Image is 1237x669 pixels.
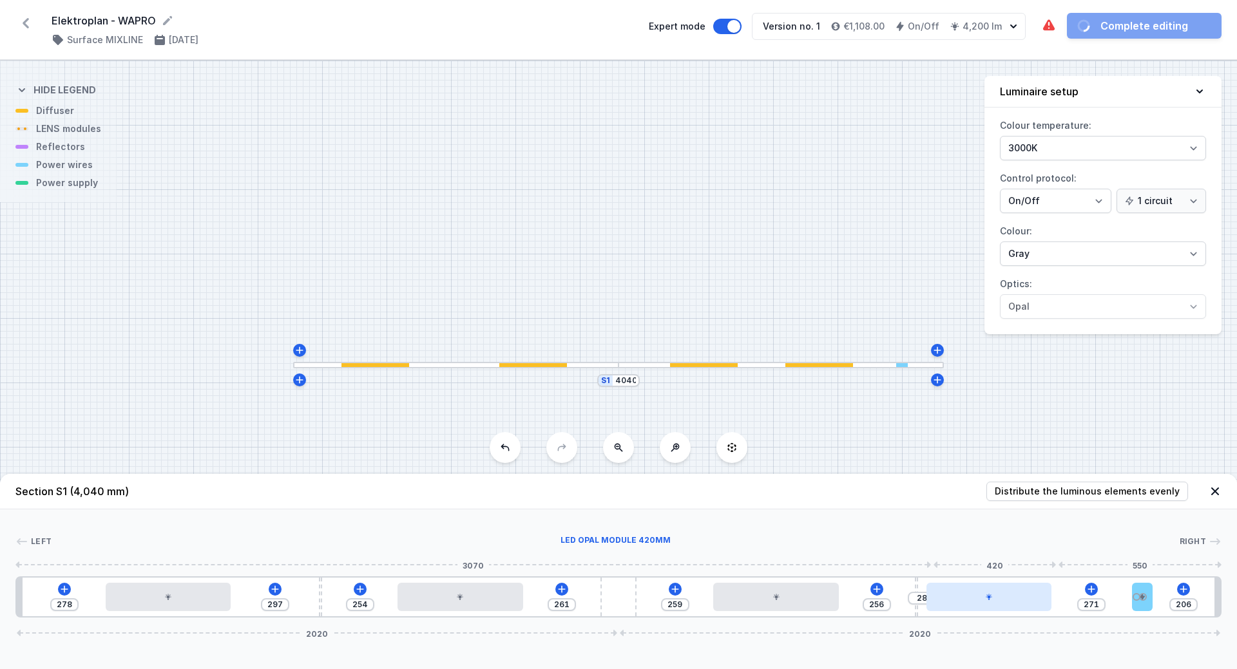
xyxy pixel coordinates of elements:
span: 2020 [301,629,333,637]
button: Rename project [161,14,174,27]
button: Version no. 1€1,108.00On/Off4,200 lm [752,13,1026,40]
span: 420 [981,561,1008,569]
button: Expert mode [713,19,742,34]
label: Expert mode [649,19,742,34]
label: Colour: [1000,221,1206,266]
select: Colour: [1000,241,1206,266]
span: (4,040 mm) [70,485,129,498]
input: Dimension [mm] [551,599,572,610]
input: Dimension [mm] [350,599,370,610]
h4: Hide legend [34,84,96,97]
button: Add element [870,583,883,596]
div: LED opal module 420mm [398,583,523,611]
button: Add element [1177,583,1190,596]
div: Version no. 1 [763,20,820,33]
select: Colour temperature: [1000,136,1206,160]
div: Hole for power supply cable [1132,583,1153,611]
input: Dimension [mm] [615,375,636,386]
button: Add element [269,583,282,596]
h4: Luminaire setup [1000,84,1079,99]
h4: Section S1 [15,484,129,499]
input: Dimension [mm] [54,599,75,610]
input: Dimension [mm] [265,599,285,610]
form: Elektroplan - WAPRO [52,13,633,28]
h4: On/Off [908,20,939,33]
span: Distribute the luminous elements evenly [995,485,1180,498]
label: Control protocol: [1000,168,1206,213]
input: Dimension [mm] [665,599,686,610]
button: Add element [354,583,367,596]
input: Dimension [mm] [1173,599,1194,610]
div: LED opal module 420mm [713,583,838,611]
div: LED opal module 420mm [106,583,231,611]
button: Add element [555,583,568,596]
span: 2020 [904,629,936,637]
select: Control protocol: [1117,189,1206,213]
span: Left [31,536,52,547]
select: Optics: [1000,294,1206,319]
button: Add element [1085,583,1098,596]
button: Add element [58,583,71,596]
label: Colour temperature: [1000,115,1206,160]
h4: 4,200 lm [963,20,1002,33]
input: Dimension [mm] [867,599,887,610]
button: Luminaire setup [984,76,1222,108]
button: Add element [669,583,682,596]
select: Control protocol: [1000,189,1111,213]
label: Optics: [1000,274,1206,319]
input: Dimension [mm] [912,593,932,603]
div: LED opal module 420mm [52,535,1179,548]
button: Distribute the luminous elements evenly [986,482,1188,501]
button: Hide legend [15,73,96,104]
h4: [DATE] [169,33,198,46]
input: Dimension [mm] [1081,599,1102,610]
span: 550 [1127,561,1153,569]
h4: €1,108.00 [843,20,885,33]
span: 3070 [457,561,489,569]
div: LED opal module 420mm [926,583,1051,611]
h4: Surface MIXLINE [67,33,143,46]
span: Right [1180,536,1207,547]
